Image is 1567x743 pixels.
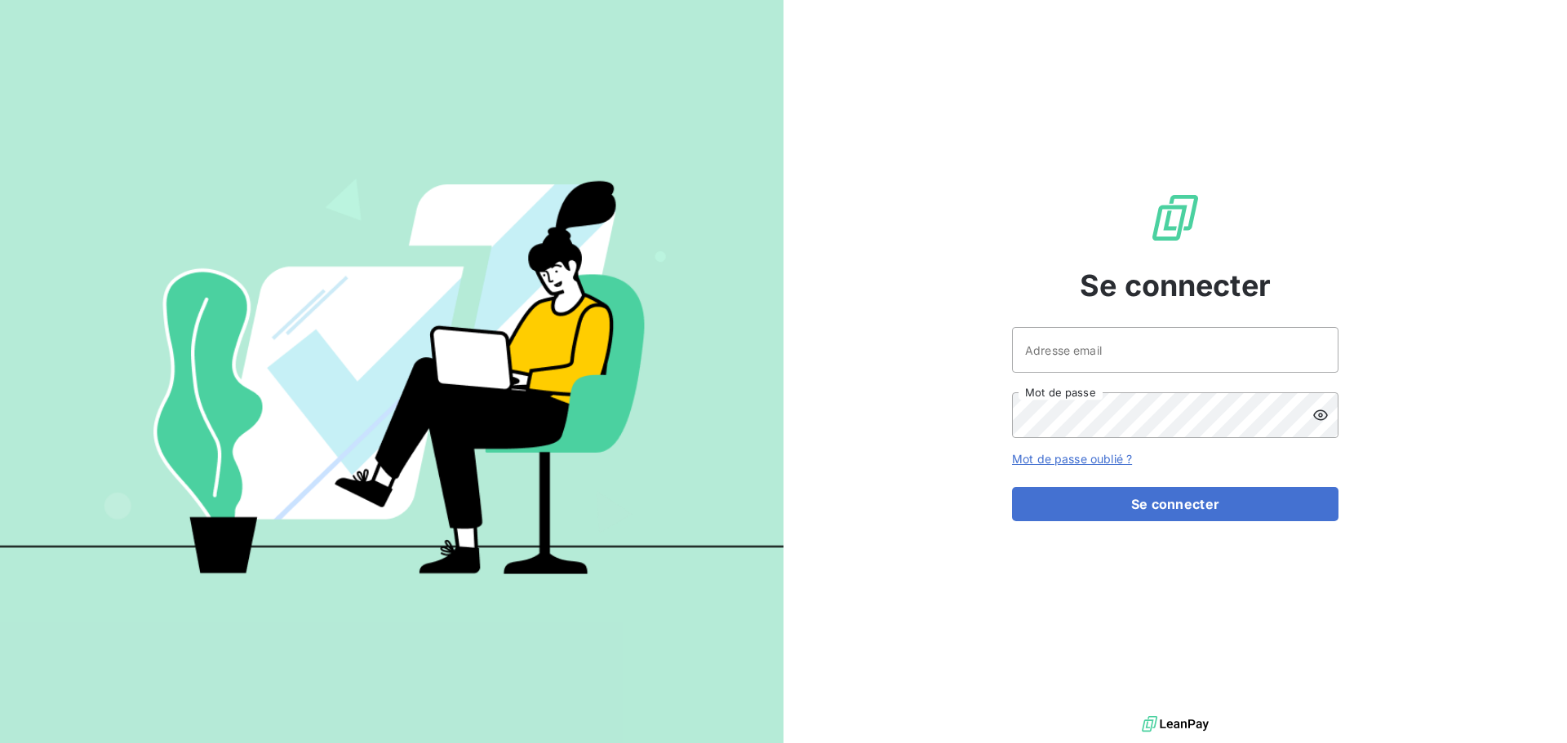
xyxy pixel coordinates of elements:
span: Se connecter [1080,263,1271,307]
button: Se connecter [1012,487,1338,521]
a: Mot de passe oublié ? [1012,452,1132,466]
input: placeholder [1012,327,1338,373]
img: Logo LeanPay [1149,192,1201,244]
img: logo [1142,712,1209,736]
